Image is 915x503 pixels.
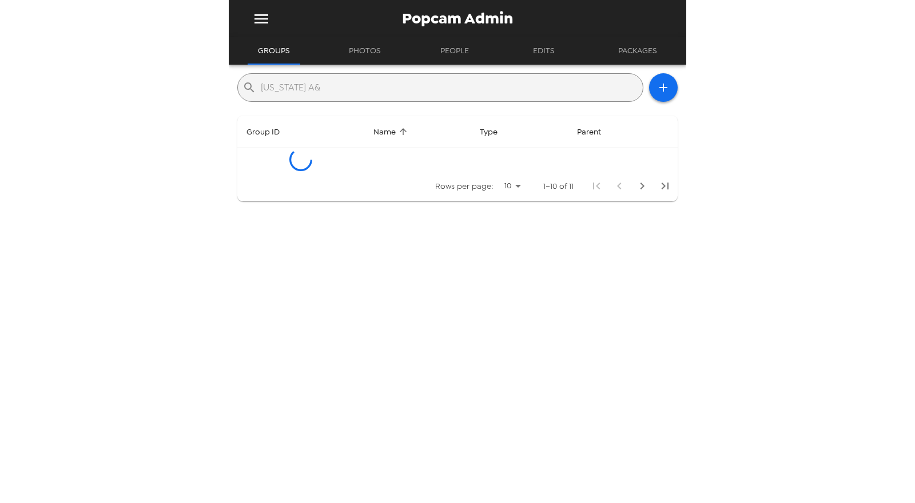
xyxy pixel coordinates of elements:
button: Photos [339,37,391,65]
span: Sort [373,125,411,138]
button: Groups [248,37,300,65]
input: Find a group [261,78,638,97]
span: Cannot sort by this property [577,125,616,138]
span: Sort [246,125,295,138]
button: Packages [608,37,667,65]
span: Sort [480,125,512,138]
span: Popcam Admin [402,11,513,26]
button: Edits [518,37,570,65]
button: Next Page [631,175,654,197]
p: 1–10 of 11 [543,180,574,192]
p: Rows per page: [435,180,493,192]
div: 10 [498,177,525,194]
button: People [429,37,480,65]
button: Last Page [654,175,677,197]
